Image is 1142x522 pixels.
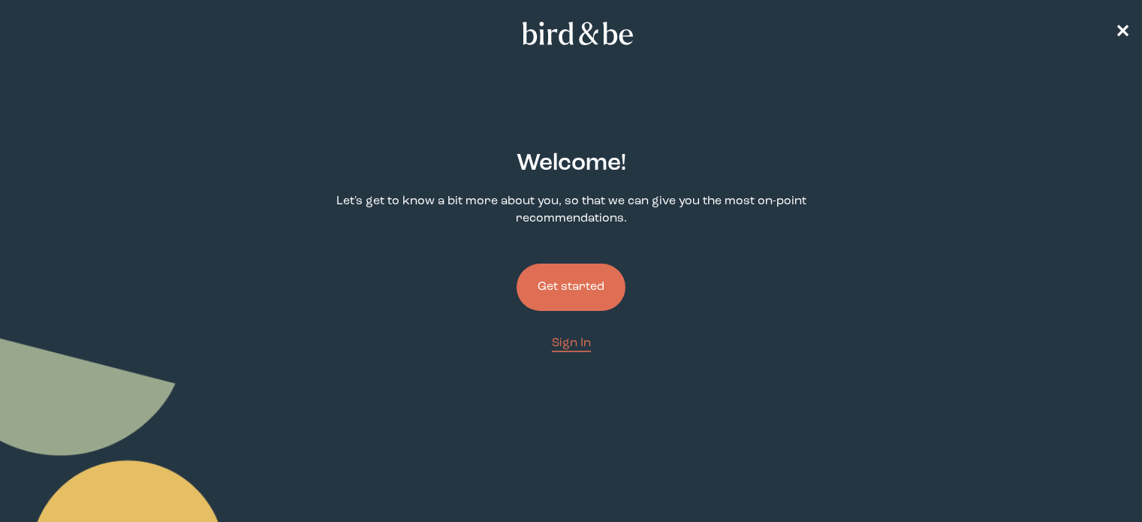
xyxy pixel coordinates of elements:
button: Get started [517,264,625,311]
a: Sign In [552,335,591,352]
p: Let's get to know a bit more about you, so that we can give you the most on-point recommendations. [297,193,845,228]
span: Sign In [552,337,591,349]
iframe: Gorgias live chat messenger [1067,451,1127,507]
a: Get started [517,240,625,335]
span: ✕ [1115,24,1130,42]
a: ✕ [1115,20,1130,47]
h2: Welcome ! [517,146,626,181]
